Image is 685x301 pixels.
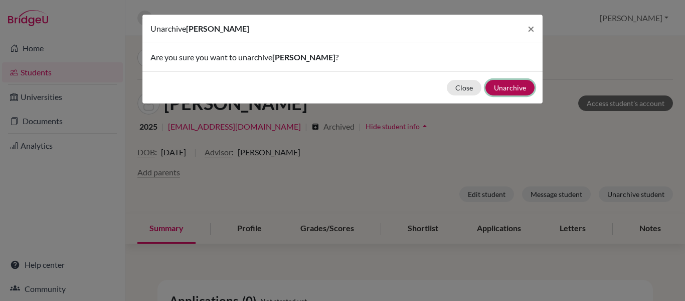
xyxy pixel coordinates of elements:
[485,80,535,95] button: Unarchive
[528,21,535,36] span: ×
[150,24,186,33] span: Unarchive
[447,80,481,95] button: Close
[150,51,535,63] p: Are you sure you want to unarchive ?
[272,52,335,62] span: [PERSON_NAME]
[520,15,543,43] button: Close
[186,24,249,33] span: [PERSON_NAME]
